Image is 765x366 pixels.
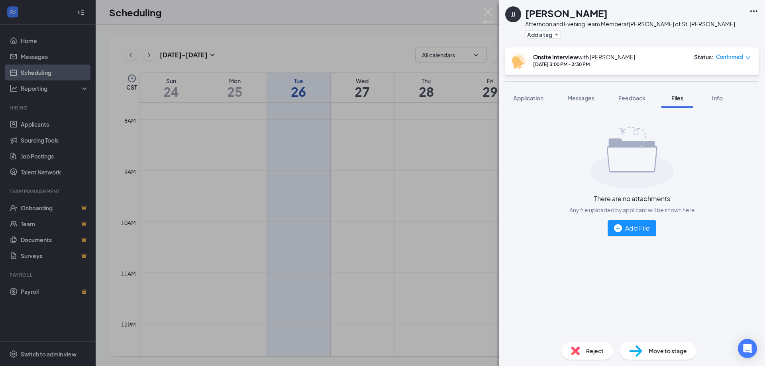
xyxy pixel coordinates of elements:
[567,94,594,102] span: Messages
[533,53,635,61] div: with [PERSON_NAME]
[745,55,751,61] span: down
[513,94,543,102] span: Application
[594,195,670,203] div: There are no attachments
[533,61,635,68] div: [DATE] 3:00 PM - 3:30 PM
[525,20,735,28] div: Afternoon and Evening Team Member at [PERSON_NAME] of St. [PERSON_NAME]
[716,53,743,61] span: Confirmed
[569,206,695,214] div: Any file uploaded by applicant will be shown here
[511,10,515,18] div: JJ
[649,346,687,355] span: Move to stage
[525,6,608,20] h1: [PERSON_NAME]
[533,53,578,61] b: Onsite Interview
[554,32,559,37] svg: Plus
[525,30,561,39] button: PlusAdd a tag
[738,339,757,358] div: Open Intercom Messenger
[586,346,604,355] span: Reject
[694,53,714,61] div: Status :
[614,223,650,233] div: Add File
[671,94,683,102] span: Files
[618,94,645,102] span: Feedback
[608,220,656,236] button: Add File
[749,6,759,16] svg: Ellipses
[712,94,723,102] span: Info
